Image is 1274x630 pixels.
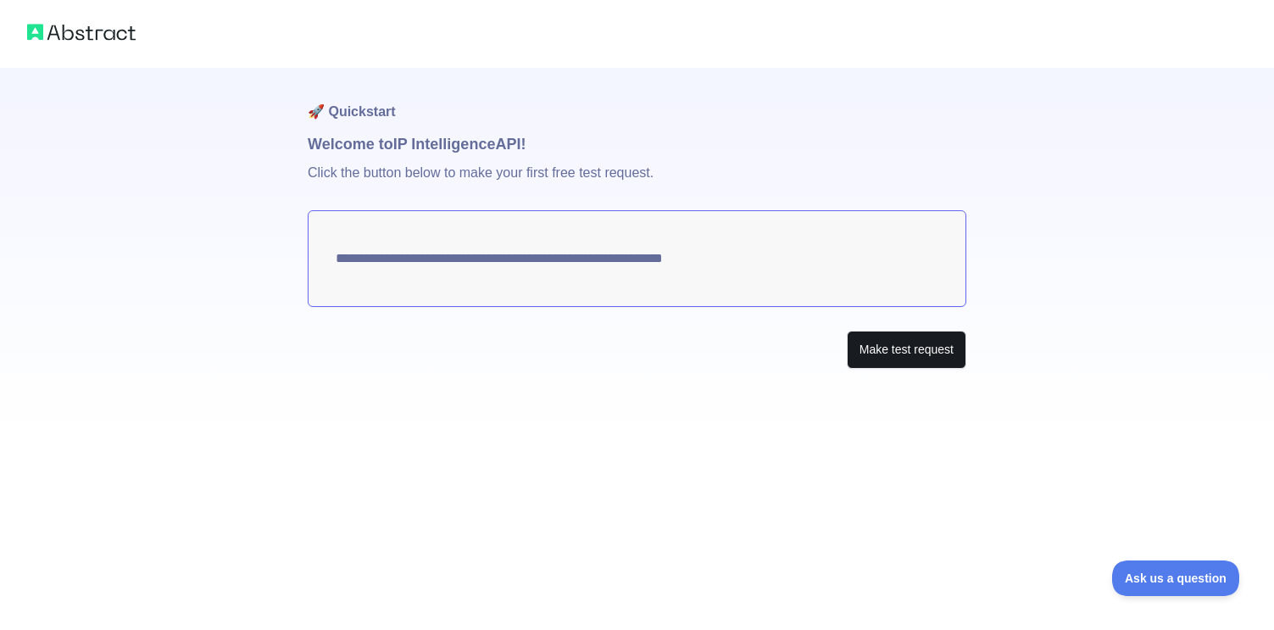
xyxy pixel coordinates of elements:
[308,132,966,156] h1: Welcome to IP Intelligence API!
[1112,560,1240,596] iframe: Toggle Customer Support
[847,331,966,369] button: Make test request
[308,68,966,132] h1: 🚀 Quickstart
[27,20,136,44] img: Abstract logo
[308,156,966,210] p: Click the button below to make your first free test request.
